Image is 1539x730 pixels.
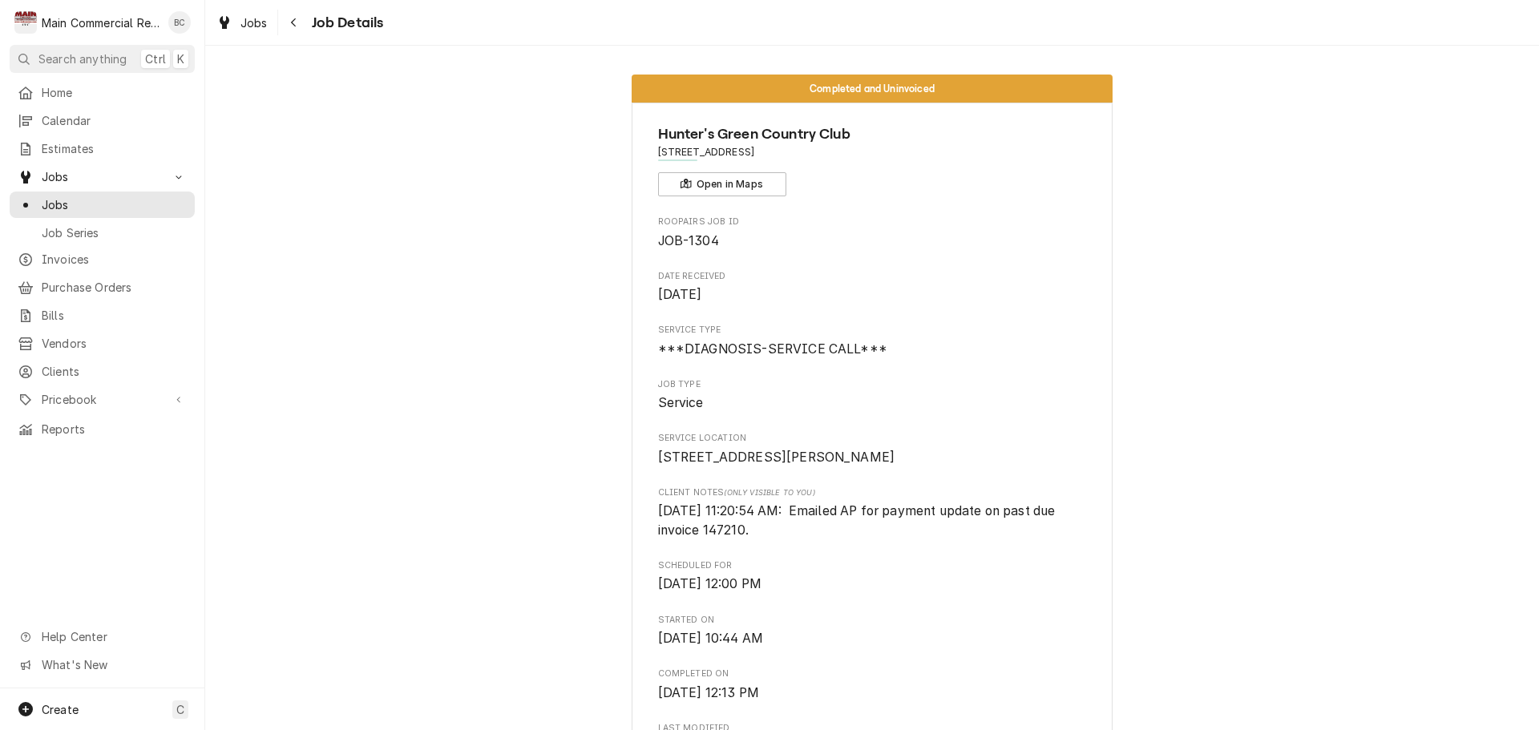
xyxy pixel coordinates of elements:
span: Vendors [42,335,187,352]
span: Jobs [42,196,187,213]
div: Started On [658,614,1087,648]
span: [DATE] 10:44 AM [658,631,763,646]
a: Job Series [10,220,195,246]
button: Navigate back [281,10,307,35]
span: Started On [658,629,1087,648]
span: Service Location [658,432,1087,445]
div: Completed On [658,667,1087,702]
div: Date Received [658,270,1087,305]
div: Service Location [658,432,1087,466]
span: Home [42,84,187,101]
div: Client Information [658,123,1087,196]
span: Completed and Uninvoiced [810,83,935,94]
a: Go to Help Center [10,623,195,650]
div: [object Object] [658,486,1087,540]
span: Completed On [658,684,1087,703]
span: Create [42,703,79,716]
span: Completed On [658,667,1087,680]
span: Job Type [658,378,1087,391]
div: BC [168,11,191,34]
div: M [14,11,37,34]
a: Go to What's New [10,651,195,678]
button: Open in Maps [658,172,786,196]
span: Client Notes [658,486,1087,499]
span: C [176,701,184,718]
a: Invoices [10,246,195,272]
button: Search anythingCtrlK [10,45,195,73]
span: Help Center [42,628,185,645]
span: Service [658,395,704,410]
span: Purchase Orders [42,279,187,296]
a: Bills [10,302,195,329]
span: Invoices [42,251,187,268]
span: Service Location [658,448,1087,467]
span: [DATE] [658,287,702,302]
span: Scheduled For [658,559,1087,572]
span: Name [658,123,1087,145]
a: Reports [10,416,195,442]
div: Scheduled For [658,559,1087,594]
span: [DATE] 12:13 PM [658,685,759,700]
a: Go to Pricebook [10,386,195,413]
a: Estimates [10,135,195,162]
span: Scheduled For [658,575,1087,594]
a: Go to Jobs [10,163,195,190]
span: Job Details [307,12,384,34]
span: [DATE] 11:20:54 AM: Emailed AP for payment update on past due invoice 147210. [658,503,1059,538]
span: Reports [42,421,187,438]
a: Jobs [10,192,195,218]
span: (Only Visible to You) [724,488,814,497]
span: [object Object] [658,502,1087,539]
span: Address [658,145,1087,159]
div: Main Commercial Refrigeration Service's Avatar [14,11,37,34]
span: Roopairs Job ID [658,232,1087,251]
span: Job Series [42,224,187,241]
span: Search anything [38,50,127,67]
span: What's New [42,656,185,673]
a: Vendors [10,330,195,357]
a: Purchase Orders [10,274,195,300]
span: Estimates [42,140,187,157]
span: Jobs [42,168,163,185]
div: Bookkeeper Main Commercial's Avatar [168,11,191,34]
div: Service Type [658,324,1087,358]
a: Clients [10,358,195,385]
span: Roopairs Job ID [658,216,1087,228]
span: Date Received [658,270,1087,283]
span: Bills [42,307,187,324]
div: Roopairs Job ID [658,216,1087,250]
div: Status [632,75,1113,103]
span: Job Type [658,393,1087,413]
span: Ctrl [145,50,166,67]
span: K [177,50,184,67]
span: Service Type [658,324,1087,337]
a: Jobs [210,10,274,36]
span: Pricebook [42,391,163,408]
span: Clients [42,363,187,380]
span: [STREET_ADDRESS][PERSON_NAME] [658,450,895,465]
span: Calendar [42,112,187,129]
div: Main Commercial Refrigeration Service [42,14,160,31]
span: Date Received [658,285,1087,305]
span: [DATE] 12:00 PM [658,576,761,591]
span: Started On [658,614,1087,627]
a: Calendar [10,107,195,134]
div: Job Type [658,378,1087,413]
span: Jobs [240,14,268,31]
span: Service Type [658,340,1087,359]
a: Home [10,79,195,106]
span: JOB-1304 [658,233,719,248]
